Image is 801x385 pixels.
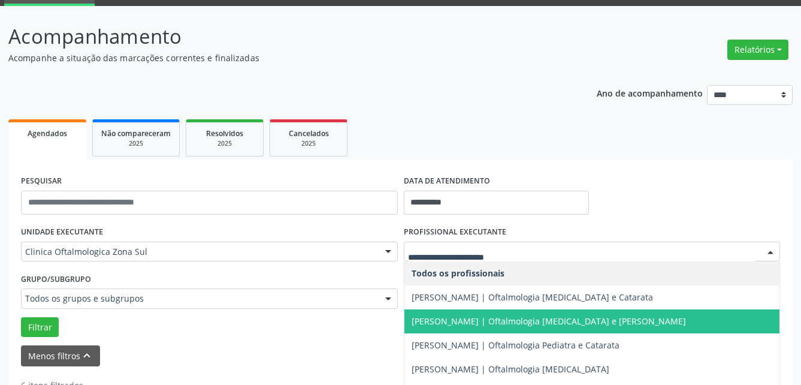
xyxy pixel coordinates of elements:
label: Grupo/Subgrupo [21,270,91,288]
label: DATA DE ATENDIMENTO [404,172,490,191]
span: Todos os profissionais [412,267,504,279]
div: 2025 [101,139,171,148]
button: Relatórios [727,40,788,60]
span: [PERSON_NAME] | Oftalmologia [MEDICAL_DATA] e [PERSON_NAME] [412,315,686,327]
p: Ano de acompanhamento [597,85,703,100]
span: Não compareceram [101,128,171,139]
button: Menos filtroskeyboard_arrow_up [21,345,100,366]
span: [PERSON_NAME] | Oftalmologia Pediatra e Catarata [412,339,619,351]
span: [PERSON_NAME] | Oftalmologia [MEDICAL_DATA] [412,363,609,375]
label: UNIDADE EXECUTANTE [21,223,103,242]
span: Cancelados [289,128,329,139]
span: Agendados [28,128,67,139]
div: 2025 [195,139,255,148]
span: [PERSON_NAME] | Oftalmologia [MEDICAL_DATA] e Catarata [412,291,653,303]
p: Acompanhe a situação das marcações correntes e finalizadas [8,52,557,64]
span: Resolvidos [206,128,243,139]
label: PESQUISAR [21,172,62,191]
i: keyboard_arrow_up [80,349,93,362]
label: PROFISSIONAL EXECUTANTE [404,223,506,242]
span: Clinica Oftalmologica Zona Sul [25,246,373,258]
span: Todos os grupos e subgrupos [25,293,373,305]
div: 2025 [279,139,338,148]
p: Acompanhamento [8,22,557,52]
button: Filtrar [21,317,59,338]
